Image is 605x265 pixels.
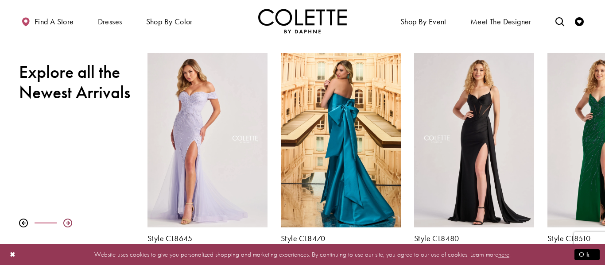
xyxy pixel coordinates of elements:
[574,249,600,260] button: Submit Dialog
[414,234,534,243] a: Style CL8480
[281,234,401,243] a: Style CL8470
[98,17,122,26] span: Dresses
[64,249,541,261] p: Website uses cookies to give you personalized shopping and marketing experiences. By continuing t...
[407,46,541,250] div: Colette by Daphne Style No. CL8480
[5,247,20,262] button: Close Dialog
[498,250,509,259] a: here
[281,53,401,227] a: Visit Colette by Daphne Style No. CL8470 Page
[258,9,347,33] a: Visit Home Page
[414,53,534,227] a: Visit Colette by Daphne Style No. CL8480 Page
[470,17,531,26] span: Meet the designer
[553,9,566,33] a: Toggle search
[573,9,586,33] a: Check Wishlist
[19,62,134,103] h2: Explore all the Newest Arrivals
[19,9,76,33] a: Find a store
[147,234,268,243] a: Style CL8645
[274,46,407,250] div: Colette by Daphne Style No. CL8470
[400,17,446,26] span: Shop By Event
[147,53,268,227] a: Visit Colette by Daphne Style No. CL8645 Page
[141,46,274,250] div: Colette by Daphne Style No. CL8645
[96,9,124,33] span: Dresses
[468,9,534,33] a: Meet the designer
[258,9,347,33] img: Colette by Daphne
[398,9,449,33] span: Shop By Event
[146,17,193,26] span: Shop by color
[35,17,74,26] span: Find a store
[144,9,195,33] span: Shop by color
